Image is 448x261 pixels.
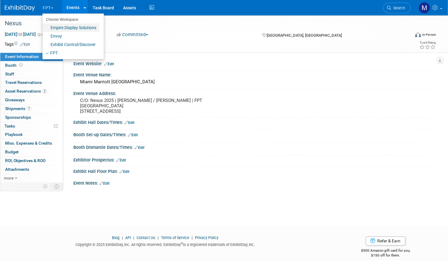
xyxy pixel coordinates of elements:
span: Staff [5,72,14,76]
span: | [120,235,124,240]
span: 1 [27,106,31,111]
span: to [17,32,23,37]
span: Tasks [5,124,15,128]
span: | [156,235,160,240]
div: $500 Amazon gift card for you, [335,244,436,258]
span: | [190,235,194,240]
div: Booth Dismantle Dates/Times: [73,143,436,151]
span: Playbook [5,132,23,137]
a: API [125,235,131,240]
span: Booth not reserved yet [18,63,24,67]
pre: C/O: Nexus 2025 | [PERSON_NAME] / [PERSON_NAME] | FPT [GEOGRAPHIC_DATA] [STREET_ADDRESS] [80,98,218,114]
a: Edit [128,133,138,137]
a: Search [383,3,411,13]
span: Shipments [5,106,31,111]
a: more [0,174,63,183]
a: Giveaways [0,96,63,104]
a: Staff [0,70,63,78]
a: Tasks [0,122,63,130]
span: ROI, Objectives & ROO [5,158,45,163]
div: Event Rating [419,41,436,44]
td: Tags [5,41,30,47]
span: Event Information [5,54,39,59]
span: 2 [42,89,47,94]
span: Sponsorships [5,115,31,120]
img: Format-Inperson.png [415,32,421,37]
sup: ® [181,242,183,245]
a: Edit [20,42,30,47]
div: Event Notes: [73,179,436,186]
a: Edit [116,158,126,162]
a: Envoy [42,32,99,40]
a: Edit [104,62,114,66]
a: Booth [0,61,63,70]
span: [GEOGRAPHIC_DATA], [GEOGRAPHIC_DATA] [267,33,342,38]
span: Asset Reservations [5,89,47,94]
span: Travel Reservations [5,80,42,85]
img: ExhibitDay [5,5,35,11]
a: Edit [119,170,129,174]
span: more [4,176,14,180]
a: Event Information [0,53,63,61]
div: Event Venue Address: [73,89,436,97]
div: Miami Marriott [GEOGRAPHIC_DATA] [78,77,431,87]
div: Event Format [372,31,436,40]
a: Misc. Expenses & Credits [0,139,63,148]
a: Terms of Service [161,235,189,240]
span: Booth [5,63,24,68]
td: Personalize Event Tab Strip [40,183,51,190]
div: $150 off for them. [335,253,436,258]
a: Edit [134,146,144,150]
button: Committed [115,32,150,38]
div: Exhibit Hall Floor Plan: [73,167,436,175]
img: Matt h [419,2,430,14]
div: Nexus [3,18,399,29]
span: Budget [5,149,19,154]
a: FPT [42,49,99,57]
a: Travel Reservations [0,78,63,87]
a: Exhibit Control/Discover [42,40,99,49]
div: Copyright © 2025 ExhibitDay, Inc. All rights reserved. ExhibitDay is a registered trademark of Ex... [5,241,326,247]
span: (2 days) [37,33,50,37]
span: [DATE] [DATE] [5,32,36,37]
a: Refer & Earn [366,236,405,245]
span: Search [391,6,405,10]
a: Contact Us [137,235,155,240]
a: Edit [125,121,134,125]
div: Exhibitor Prospectus: [73,155,436,163]
span: Giveaways [5,97,25,102]
a: Empire Display Solutions [42,23,99,32]
a: Privacy Policy [195,235,218,240]
div: Event Website: [73,59,436,67]
td: Toggle Event Tabs [51,183,63,190]
a: Blog [112,235,119,240]
a: Edit [100,181,110,186]
div: Exhibit Hall Dates/Times: [73,118,436,126]
span: Misc. Expenses & Credits [5,141,52,146]
a: Shipments1 [0,105,63,113]
a: Budget [0,148,63,156]
span: | [132,235,136,240]
a: Asset Reservations2 [0,87,63,96]
a: Sponsorships [0,113,63,122]
a: Playbook [0,130,63,139]
li: Choose Workspace: [42,16,99,23]
div: Event Venue Name: [73,70,436,78]
div: Booth Set-up Dates/Times: [73,130,436,138]
a: Attachments [0,165,63,174]
div: In-Person [422,32,436,37]
span: Attachments [5,167,29,172]
a: ROI, Objectives & ROO [0,157,63,165]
